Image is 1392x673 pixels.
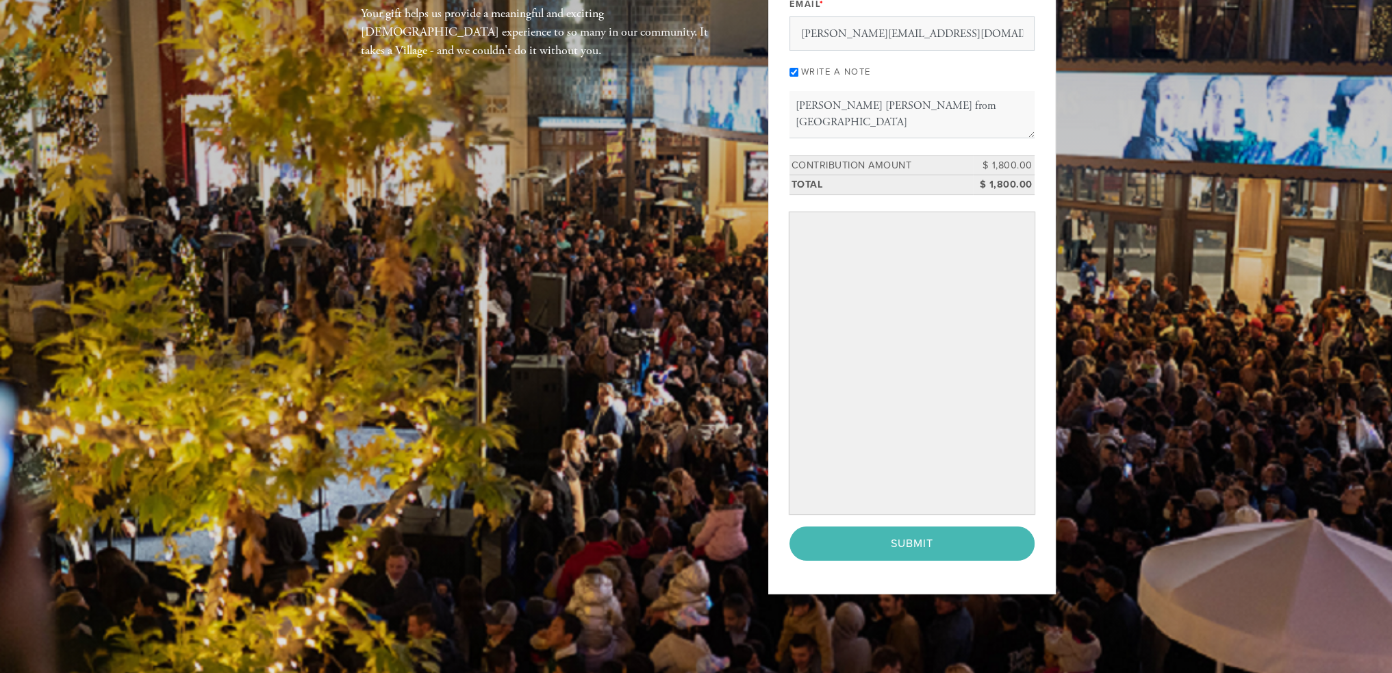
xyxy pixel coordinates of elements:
td: $ 1,800.00 [973,175,1035,195]
td: Total [789,175,973,195]
label: Write a note [801,66,871,77]
td: Contribution Amount [789,155,973,175]
td: $ 1,800.00 [973,155,1035,175]
iframe: Secure payment input frame [792,215,1032,511]
div: Your gift helps us provide a meaningful and exciting [DEMOGRAPHIC_DATA] experience to so many in ... [361,4,724,60]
